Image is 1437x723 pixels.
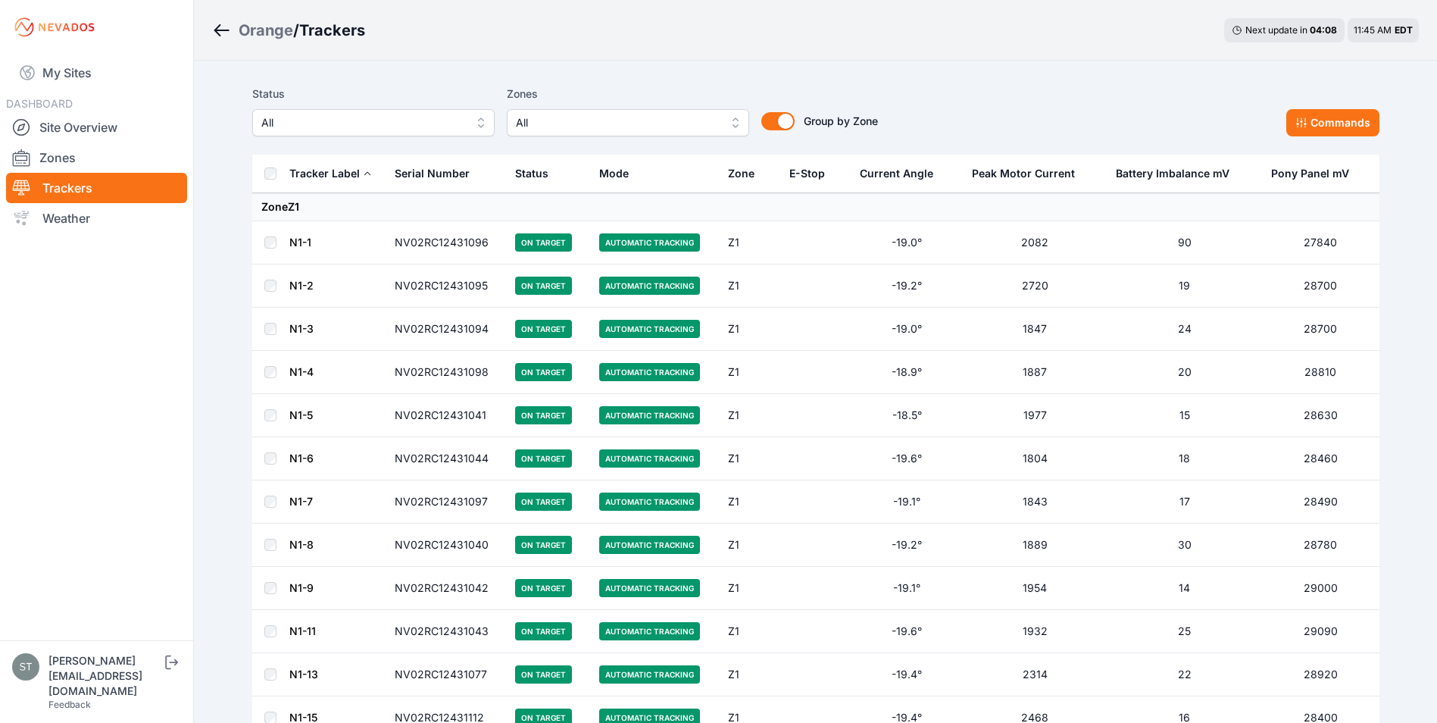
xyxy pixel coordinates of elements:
[789,166,825,181] div: E-Stop
[386,480,507,524] td: NV02RC12431097
[963,264,1107,308] td: 2720
[1107,480,1262,524] td: 17
[212,11,365,50] nav: Breadcrumb
[1271,166,1349,181] div: Pony Panel mV
[289,322,314,335] a: N1-3
[289,408,313,421] a: N1-5
[963,567,1107,610] td: 1954
[1262,567,1379,610] td: 29000
[1262,351,1379,394] td: 28810
[515,579,572,597] span: On Target
[507,85,749,103] label: Zones
[515,233,572,252] span: On Target
[299,20,365,41] h3: Trackers
[289,581,314,594] a: N1-9
[6,173,187,203] a: Trackers
[719,221,780,264] td: Z1
[1310,24,1337,36] div: 04 : 08
[386,653,507,696] td: NV02RC12431077
[12,15,97,39] img: Nevados
[239,20,293,41] a: Orange
[515,665,572,684] span: On Target
[516,114,719,132] span: All
[289,495,313,508] a: N1-7
[851,308,963,351] td: -19.0°
[386,264,507,308] td: NV02RC12431095
[972,155,1087,192] button: Peak Motor Current
[289,155,372,192] button: Tracker Label
[599,166,629,181] div: Mode
[48,653,162,699] div: [PERSON_NAME][EMAIL_ADDRESS][DOMAIN_NAME]
[1262,437,1379,480] td: 28460
[12,653,39,681] img: steve@nevados.solar
[719,437,780,480] td: Z1
[1107,567,1262,610] td: 14
[728,155,767,192] button: Zone
[1262,524,1379,567] td: 28780
[719,351,780,394] td: Z1
[719,480,780,524] td: Z1
[599,665,700,684] span: Automatic Tracking
[1107,653,1262,696] td: 22
[719,524,780,567] td: Z1
[728,166,754,181] div: Zone
[386,524,507,567] td: NV02RC12431040
[1107,351,1262,394] td: 20
[851,221,963,264] td: -19.0°
[851,394,963,437] td: -18.5°
[1395,24,1413,36] span: EDT
[386,351,507,394] td: NV02RC12431098
[1262,264,1379,308] td: 28700
[1262,610,1379,653] td: 29090
[1262,394,1379,437] td: 28630
[719,610,780,653] td: Z1
[515,155,561,192] button: Status
[1262,221,1379,264] td: 27840
[804,114,878,127] span: Group by Zone
[507,109,749,136] button: All
[515,493,572,511] span: On Target
[1107,264,1262,308] td: 19
[252,85,495,103] label: Status
[599,622,700,640] span: Automatic Tracking
[515,449,572,468] span: On Target
[515,406,572,424] span: On Target
[289,365,314,378] a: N1-4
[289,279,314,292] a: N1-2
[599,406,700,424] span: Automatic Tracking
[515,277,572,295] span: On Target
[386,610,507,653] td: NV02RC12431043
[6,97,73,110] span: DASHBOARD
[261,114,464,132] span: All
[1271,155,1361,192] button: Pony Panel mV
[719,653,780,696] td: Z1
[289,668,318,681] a: N1-13
[860,166,933,181] div: Current Angle
[289,624,316,637] a: N1-11
[1107,524,1262,567] td: 30
[395,155,482,192] button: Serial Number
[386,308,507,351] td: NV02RC12431094
[1116,155,1242,192] button: Battery Imbalance mV
[972,166,1075,181] div: Peak Motor Current
[963,524,1107,567] td: 1889
[386,221,507,264] td: NV02RC12431096
[386,394,507,437] td: NV02RC12431041
[851,437,963,480] td: -19.6°
[851,351,963,394] td: -18.9°
[599,320,700,338] span: Automatic Tracking
[963,221,1107,264] td: 2082
[963,351,1107,394] td: 1887
[851,610,963,653] td: -19.6°
[386,567,507,610] td: NV02RC12431042
[1107,394,1262,437] td: 15
[860,155,945,192] button: Current Angle
[1245,24,1307,36] span: Next update in
[599,536,700,554] span: Automatic Tracking
[1262,308,1379,351] td: 28700
[599,449,700,468] span: Automatic Tracking
[252,193,1379,221] td: Zone Z1
[963,480,1107,524] td: 1843
[963,610,1107,653] td: 1932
